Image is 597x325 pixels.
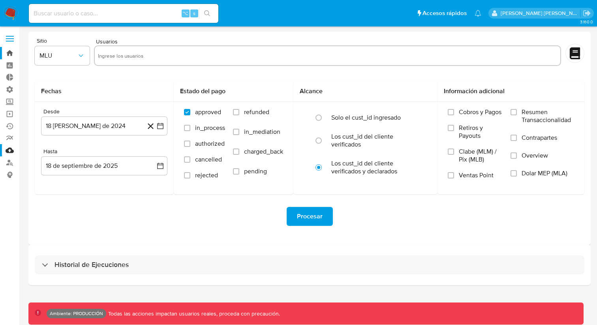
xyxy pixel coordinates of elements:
p: Todas las acciones impactan usuarios reales, proceda con precaución. [106,310,280,317]
p: edwin.alonso@mercadolibre.com.co [501,9,580,17]
button: search-icon [199,8,215,19]
a: Salir [583,9,591,17]
p: Ambiente: PRODUCCIÓN [50,312,103,315]
span: ⌥ [182,9,188,17]
span: s [193,9,195,17]
input: Buscar usuario o caso... [29,8,218,19]
span: Accesos rápidos [422,9,467,17]
a: Notificaciones [475,10,481,17]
